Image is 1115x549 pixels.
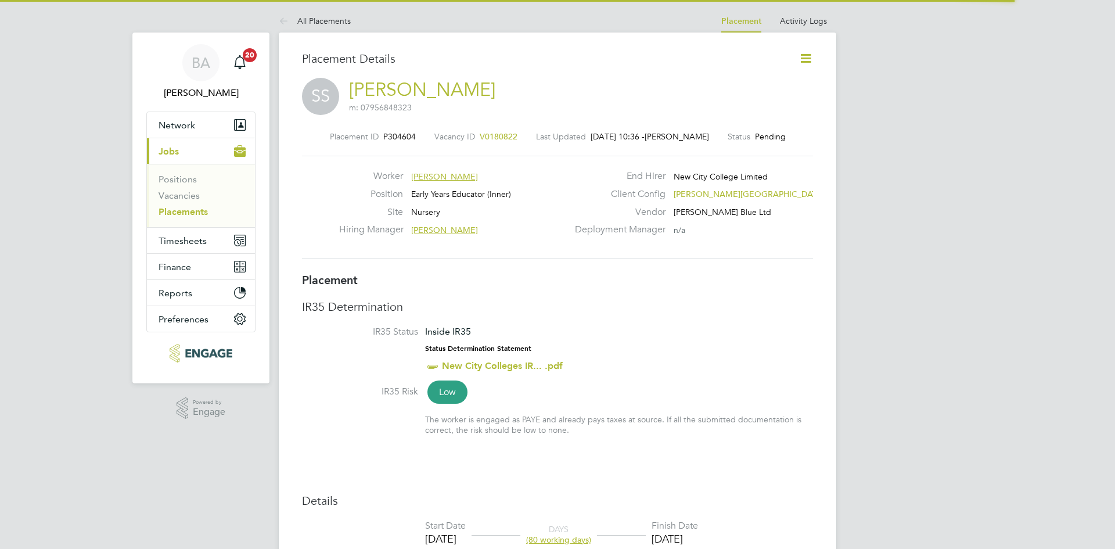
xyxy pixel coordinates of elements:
label: Position [339,188,403,200]
button: Network [147,112,255,138]
span: 20 [243,48,257,62]
span: Timesheets [159,235,207,246]
a: Positions [159,174,197,185]
div: Start Date [425,520,466,532]
label: IR35 Risk [302,386,418,398]
label: Deployment Manager [568,224,666,236]
a: All Placements [279,16,351,26]
label: Client Config [568,188,666,200]
h3: IR35 Determination [302,299,813,314]
span: Jobs [159,146,179,157]
b: Placement [302,273,358,287]
div: Jobs [147,164,255,227]
span: Ben Abraham [146,86,256,100]
a: 20 [228,44,251,81]
button: Finance [147,254,255,279]
span: Early Years Educator (Inner) [411,189,511,199]
a: Placement [721,16,761,26]
span: Inside IR35 [425,326,471,337]
label: Hiring Manager [339,224,403,236]
button: Reports [147,280,255,306]
h3: Details [302,493,813,508]
span: Network [159,120,195,131]
span: BA [192,55,210,70]
img: henry-blue-logo-retina.png [170,344,232,363]
span: Low [427,381,467,404]
div: [DATE] [425,532,466,546]
label: Site [339,206,403,218]
a: New City Colleges IR... .pdf [442,360,563,371]
span: V0180822 [480,131,517,142]
span: Engage [193,407,225,417]
span: Reports [159,288,192,299]
span: n/a [674,225,685,235]
span: [PERSON_NAME] [411,171,478,182]
span: [PERSON_NAME] Blue Ltd [674,207,771,217]
span: [PERSON_NAME][GEOGRAPHIC_DATA] [674,189,824,199]
span: [PERSON_NAME] [411,225,478,235]
button: Preferences [147,306,255,332]
strong: Status Determination Statement [425,345,531,353]
label: Vacancy ID [434,131,475,142]
span: Preferences [159,314,208,325]
a: Go to home page [146,344,256,363]
a: Placements [159,206,208,217]
span: [PERSON_NAME] [645,131,709,142]
label: Vendor [568,206,666,218]
a: Vacancies [159,190,200,201]
div: The worker is engaged as PAYE and already pays taxes at source. If all the submitted documentatio... [425,414,813,435]
a: [PERSON_NAME] [349,78,495,101]
span: Powered by [193,397,225,407]
a: Powered byEngage [177,397,226,419]
label: Placement ID [330,131,379,142]
span: m: 07956848323 [349,102,412,113]
div: Finish Date [652,520,698,532]
label: Last Updated [536,131,586,142]
a: Activity Logs [780,16,827,26]
span: Finance [159,261,191,272]
button: Timesheets [147,228,255,253]
button: Jobs [147,138,255,164]
label: IR35 Status [302,326,418,338]
span: New City College Limited [674,171,768,182]
span: (80 working days) [526,534,591,545]
span: [DATE] 10:36 - [591,131,645,142]
nav: Main navigation [132,33,269,383]
span: Nursery [411,207,440,217]
span: P304604 [383,131,416,142]
label: End Hirer [568,170,666,182]
div: [DATE] [652,532,698,546]
span: SS [302,78,339,115]
a: BA[PERSON_NAME] [146,44,256,100]
h3: Placement Details [302,51,781,66]
span: Pending [755,131,786,142]
label: Status [728,131,750,142]
div: DAYS [520,524,597,545]
label: Worker [339,170,403,182]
